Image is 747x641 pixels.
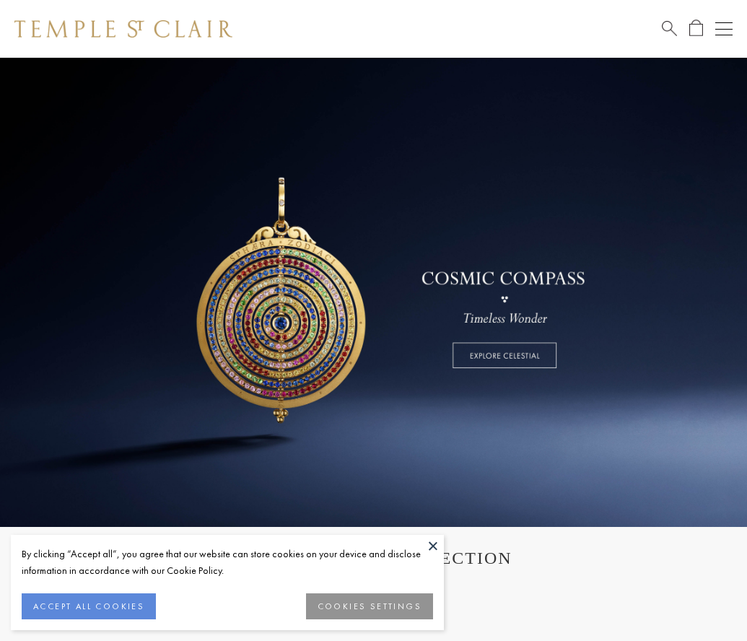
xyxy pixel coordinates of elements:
button: ACCEPT ALL COOKIES [22,593,156,619]
a: Open Shopping Bag [689,19,703,38]
button: COOKIES SETTINGS [306,593,433,619]
img: Temple St. Clair [14,20,232,38]
div: By clicking “Accept all”, you agree that our website can store cookies on your device and disclos... [22,546,433,579]
a: Search [662,19,677,38]
button: Open navigation [715,20,733,38]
